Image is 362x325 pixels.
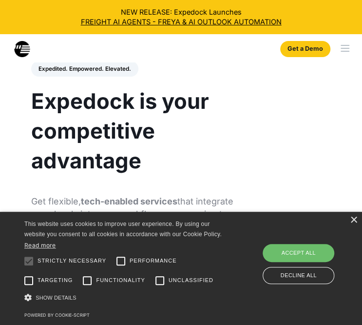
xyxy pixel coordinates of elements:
div: Close [350,217,357,224]
a: Read more [24,242,56,249]
div: Show details [24,292,228,304]
strong: tech-enabled services [81,196,177,206]
span: Targeting [38,276,73,284]
div: NEW RELEASE: Expedock Launches [7,7,355,27]
span: This website uses cookies to improve user experience. By using our website you consent to all coo... [24,221,222,238]
span: Show details [36,295,76,301]
a: Powered by cookie-script [24,312,90,318]
span: Strictly necessary [38,257,106,265]
iframe: Chat Widget [200,220,362,325]
h1: Expedock is your competitive advantage [31,86,246,176]
span: Performance [130,257,177,265]
div: menu [334,34,362,62]
a: FREIGHT AI AGENTS - FREYA & AI OUTLOOK AUTOMATION [7,17,355,27]
p: Get flexible, that integrate seamlessly into your workflows — powering teams with offshore soluti... [31,195,246,259]
span: Unclassified [169,276,213,284]
a: Get a Demo [280,41,330,57]
span: Functionality [96,276,145,284]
